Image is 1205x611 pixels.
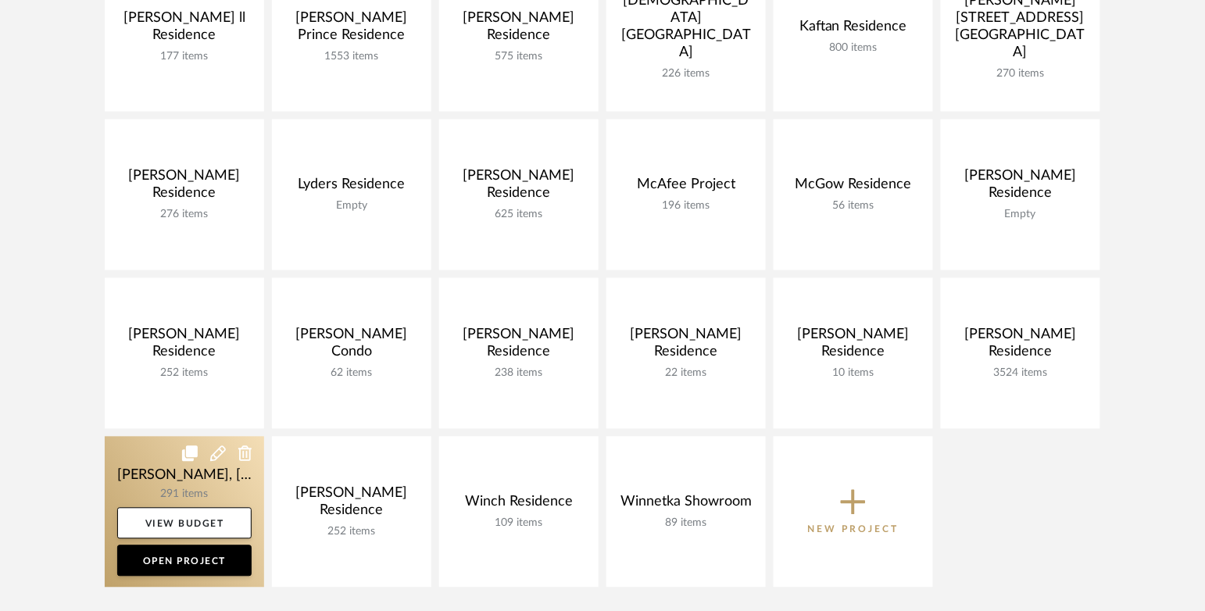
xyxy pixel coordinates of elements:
div: 1553 items [284,50,419,63]
div: 109 items [452,517,586,531]
div: 226 items [619,67,753,80]
div: 89 items [619,517,753,531]
div: Empty [953,209,1088,222]
div: 196 items [619,200,753,213]
div: 276 items [117,209,252,222]
div: [PERSON_NAME] Residence [284,485,419,526]
div: 56 items [786,200,921,213]
div: [PERSON_NAME] Residence [117,327,252,367]
div: Kaftan Residence [786,18,921,41]
a: View Budget [117,508,252,539]
div: 3524 items [953,367,1088,381]
div: 270 items [953,67,1088,80]
div: 252 items [117,367,252,381]
div: Winnetka Showroom [619,494,753,517]
div: 177 items [117,50,252,63]
div: [PERSON_NAME] Residence [452,327,586,367]
div: Lyders Residence [284,177,419,200]
div: [PERSON_NAME] Residence [117,168,252,209]
div: 10 items [786,367,921,381]
div: 252 items [284,526,419,539]
div: [PERSON_NAME] Prince Residence [284,9,419,50]
div: 22 items [619,367,753,381]
div: 625 items [452,209,586,222]
div: 800 items [786,41,921,55]
div: Winch Residence [452,494,586,517]
div: [PERSON_NAME] Residence [953,168,1088,209]
div: 62 items [284,367,419,381]
div: Empty [284,200,419,213]
div: [PERSON_NAME] Condo [284,327,419,367]
div: [PERSON_NAME] Residence [786,327,921,367]
div: [PERSON_NAME] Residence [953,327,1088,367]
a: Open Project [117,545,252,577]
div: McGow Residence [786,177,921,200]
div: [PERSON_NAME] Residence [452,9,586,50]
div: 238 items [452,367,586,381]
p: New Project [808,522,899,538]
div: [PERSON_NAME] Residence [619,327,753,367]
div: [PERSON_NAME] Residence [452,168,586,209]
button: New Project [774,437,933,588]
div: 575 items [452,50,586,63]
div: [PERSON_NAME] ll Residence [117,9,252,50]
div: McAfee Project [619,177,753,200]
